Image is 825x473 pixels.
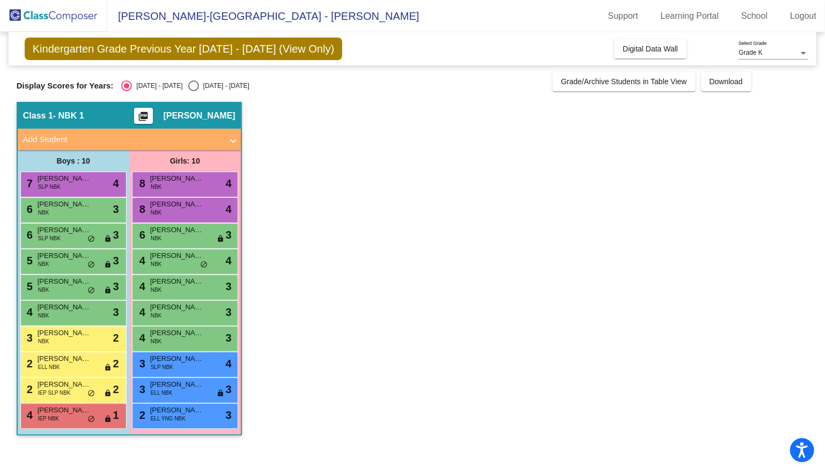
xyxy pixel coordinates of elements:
span: 4 [113,175,119,191]
span: 3 [137,358,145,369]
span: 4 [226,356,232,372]
span: NBK [38,286,49,294]
span: 3 [226,278,232,294]
span: [PERSON_NAME] [38,173,91,184]
span: do_not_disturb_alt [87,415,95,424]
span: 4 [226,201,232,217]
span: 3 [113,304,119,320]
span: ELL NBK [151,389,173,397]
span: lock [217,389,224,398]
button: Grade/Archive Students in Table View [553,72,696,91]
span: 7 [24,178,33,189]
span: 3 [137,383,145,395]
span: do_not_disturb_alt [87,235,95,243]
span: ELL NBK [38,363,60,371]
div: [DATE] - [DATE] [132,81,182,91]
span: 6 [24,229,33,241]
span: 2 [113,356,119,372]
span: 4 [226,175,232,191]
span: 3 [226,304,232,320]
span: SLP NBK [38,234,61,242]
span: 3 [24,332,33,344]
span: NBK [151,260,162,268]
span: NBK [151,337,162,345]
span: lock [104,415,112,424]
mat-radio-group: Select an option [121,80,249,91]
span: [PERSON_NAME] [38,225,91,235]
span: 2 [24,383,33,395]
span: NBK [151,209,162,217]
span: [PERSON_NAME] [38,405,91,416]
span: [PERSON_NAME] [150,302,204,313]
span: 5 [24,255,33,267]
span: do_not_disturb_alt [87,261,95,269]
span: NBK [38,209,49,217]
span: [PERSON_NAME] [150,353,204,364]
span: 3 [226,330,232,346]
span: [PERSON_NAME]-[GEOGRAPHIC_DATA] - [PERSON_NAME] [107,8,419,25]
span: 4 [137,280,145,292]
span: [PERSON_NAME] [38,276,91,287]
span: NBK [151,286,162,294]
span: [PERSON_NAME] [150,405,204,416]
span: [PERSON_NAME] [PERSON_NAME] [38,250,91,261]
span: 1 [113,407,119,423]
span: [PERSON_NAME] [38,302,91,313]
div: Girls: 10 [129,150,241,172]
span: Grade/Archive Students in Table View [561,77,687,86]
span: 3 [226,407,232,423]
a: Learning Portal [652,8,728,25]
span: lock [104,235,112,243]
span: lock [104,364,112,372]
span: [PERSON_NAME] [164,110,235,121]
span: 5 [24,280,33,292]
div: [DATE] - [DATE] [199,81,249,91]
span: 4 [137,332,145,344]
span: lock [217,235,224,243]
button: Digital Data Wall [614,39,687,58]
span: 4 [137,255,145,267]
button: Download [701,72,752,91]
span: [PERSON_NAME] [150,225,204,235]
span: do_not_disturb_alt [87,389,95,398]
a: School [733,8,776,25]
span: 3 [113,201,119,217]
span: [PERSON_NAME] [PERSON_NAME] [38,353,91,364]
span: [PERSON_NAME] [150,173,204,184]
span: NBK [38,337,49,345]
span: 8 [137,178,145,189]
span: 2 [113,381,119,397]
span: [PERSON_NAME] [150,328,204,338]
span: 2 [137,409,145,421]
span: NBK [38,260,49,268]
span: [PERSON_NAME] [150,276,204,287]
span: [PERSON_NAME] [38,328,91,338]
span: Download [710,77,743,86]
mat-panel-title: Add Student [23,134,223,146]
span: 2 [113,330,119,346]
span: 3 [226,381,232,397]
span: Grade K [739,49,763,56]
span: NBK [38,312,49,320]
span: 3 [226,227,232,243]
span: ELL YNG NBK [151,415,186,423]
span: Kindergarten Grade Previous Year [DATE] - [DATE] (View Only) [25,38,342,60]
span: 4 [24,409,33,421]
span: NBK [151,312,162,320]
span: IEP SLP NBK [38,389,71,397]
span: 3 [113,278,119,294]
span: NBK [151,183,162,191]
span: lock [104,261,112,269]
span: 2 [24,358,33,369]
span: [PERSON_NAME] [38,379,91,390]
span: lock [104,389,112,398]
a: Logout [782,8,825,25]
span: [PERSON_NAME] [38,199,91,210]
span: 3 [113,253,119,269]
span: NBK [151,234,162,242]
span: 6 [24,203,33,215]
span: 4 [137,306,145,318]
span: [PERSON_NAME] [PERSON_NAME] [150,250,204,261]
span: 3 [113,227,119,243]
span: SLP NBK [38,183,61,191]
